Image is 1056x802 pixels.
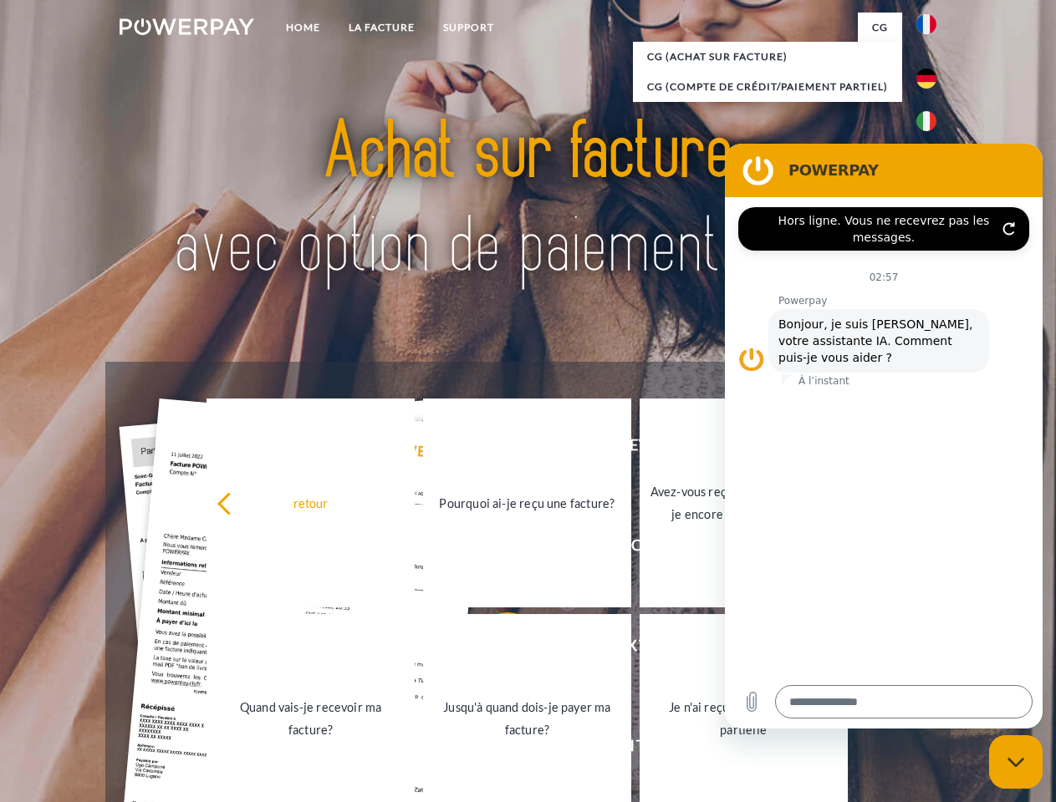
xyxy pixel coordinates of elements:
[650,696,838,741] div: Je n'ai reçu qu'une livraison partielle
[433,491,621,514] div: Pourquoi ai-je reçu une facture?
[916,69,936,89] img: de
[650,480,838,525] div: Avez-vous reçu mes paiements, ai-je encore un solde ouvert?
[725,144,1043,728] iframe: Fenêtre de messagerie
[633,72,902,102] a: CG (Compte de crédit/paiement partiel)
[633,42,902,72] a: CG (achat sur facture)
[858,13,902,43] a: CG
[272,13,334,43] a: Home
[433,696,621,741] div: Jusqu'à quand dois-je payer ma facture?
[916,111,936,131] img: it
[217,696,405,741] div: Quand vais-je recevoir ma facture?
[640,398,848,607] a: Avez-vous reçu mes paiements, ai-je encore un solde ouvert?
[160,80,896,320] img: title-powerpay_fr.svg
[120,18,254,35] img: logo-powerpay-white.svg
[989,735,1043,789] iframe: Bouton de lancement de la fenêtre de messagerie, conversation en cours
[429,13,508,43] a: Support
[916,14,936,34] img: fr
[334,13,429,43] a: LA FACTURE
[217,491,405,514] div: retour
